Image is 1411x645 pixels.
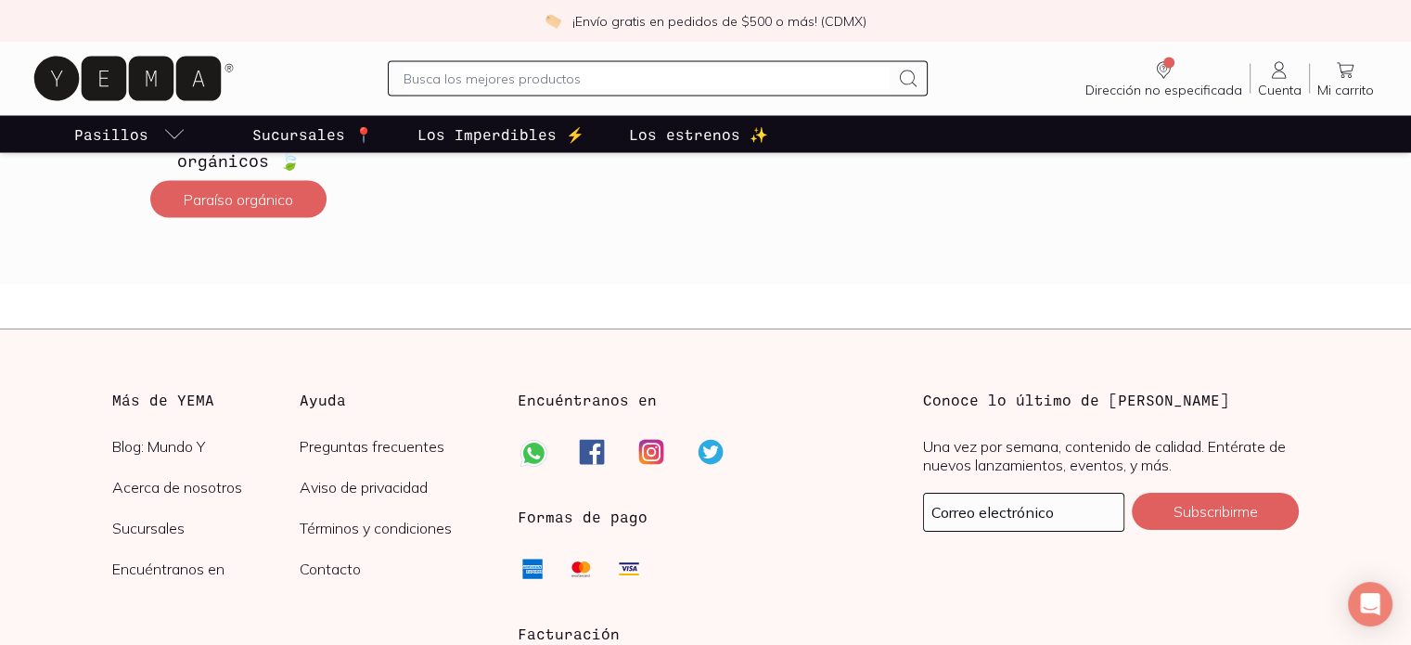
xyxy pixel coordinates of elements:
p: Pasillos [74,123,148,145]
h3: Más de YEMA [112,389,301,411]
span: Dirección no especificada [1085,81,1242,97]
input: mimail@gmail.com [924,494,1123,531]
p: ¡Envío gratis en pedidos de $500 o más! (CDMX) [572,11,866,30]
a: pasillo-todos-link [71,115,189,152]
h3: Encuéntranos en [518,389,657,411]
button: Paraíso orgánico [150,180,327,217]
a: Sucursales 📍 [249,115,377,152]
a: Acerca de nosotros [112,478,301,497]
h3: Conoce lo último de [PERSON_NAME] [923,389,1299,411]
a: Preguntas frecuentes [300,437,488,456]
a: Mi carrito [1310,58,1381,97]
a: Contacto [300,560,488,578]
a: Los Imperdibles ⚡️ [414,115,588,152]
p: Sucursales 📍 [252,123,373,145]
span: Cuenta [1258,81,1302,97]
span: Mi carrito [1317,81,1374,97]
a: Términos y condiciones [300,519,488,537]
a: Encuéntranos en [112,560,301,578]
a: Sucursales [112,519,301,537]
p: Los estrenos ✨ [629,123,768,145]
p: Una vez por semana, contenido de calidad. Entérate de nuevos lanzamientos, eventos, y más. [923,437,1299,474]
img: check [545,12,561,29]
a: Dirección no especificada [1078,58,1250,97]
h3: Formas de pago [518,506,648,528]
div: Open Intercom Messenger [1348,582,1392,626]
a: Cuenta [1251,58,1309,97]
p: Los Imperdibles ⚡️ [417,123,584,145]
a: Los estrenos ✨ [625,115,772,152]
h3: Facturación [518,623,893,645]
a: Blog: Mundo Y [112,437,301,456]
button: Subscribirme [1132,493,1299,530]
input: Busca los mejores productos [404,67,891,89]
h3: Ayuda [300,389,488,411]
a: Aviso de privacidad [300,478,488,497]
